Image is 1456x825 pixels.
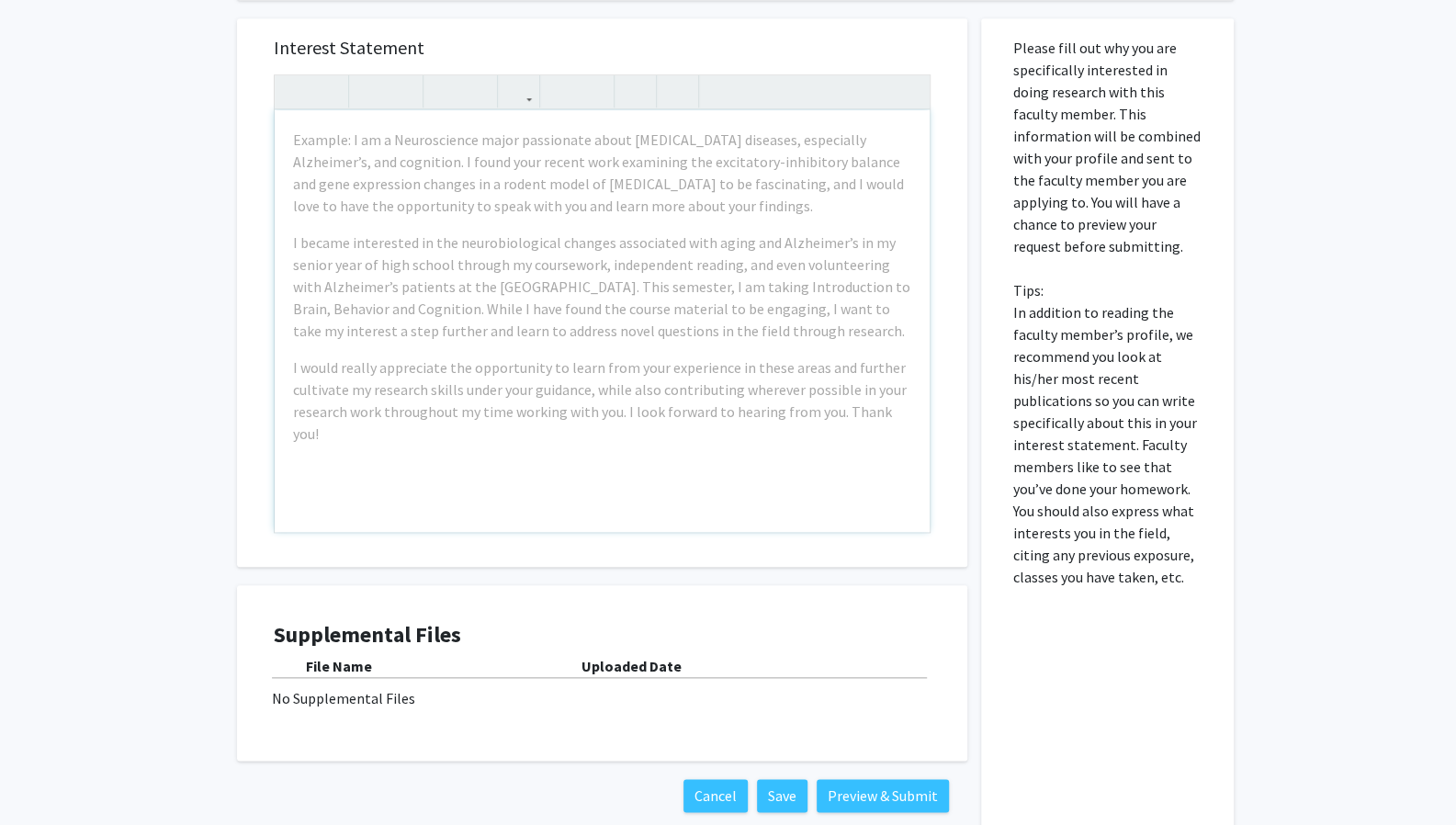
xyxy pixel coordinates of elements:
[272,687,932,709] div: No Supplemental Files
[274,622,931,649] h4: Supplemental Files
[502,75,535,107] button: Link
[817,779,949,812] button: Preview & Submit
[354,75,386,107] button: Strong (Ctrl + B)
[274,37,931,59] h5: Interest Statement
[577,75,609,107] button: Ordered list
[428,75,460,107] button: Superscript
[293,356,911,445] p: I would really appreciate the opportunity to learn from your experience in these areas and furthe...
[545,75,577,107] button: Unordered list
[893,75,925,107] button: Fullscreen
[619,75,651,107] button: Remove format
[279,75,311,107] button: Undo (Ctrl + Z)
[757,779,807,812] button: Save
[460,75,492,107] button: Subscript
[306,657,372,675] b: File Name
[683,779,748,812] button: Cancel
[311,75,344,107] button: Redo (Ctrl + Y)
[275,110,930,532] div: Note to users with screen readers: Please press Alt+0 or Option+0 to deactivate our accessibility...
[14,742,78,811] iframe: Chat
[1013,37,1202,588] p: Please fill out why you are specifically interested in doing research with this faculty member. T...
[386,75,418,107] button: Emphasis (Ctrl + I)
[293,129,911,217] p: Example: I am a Neuroscience major passionate about [MEDICAL_DATA] diseases, especially Alzheimer...
[581,657,682,675] b: Uploaded Date
[293,232,911,342] p: I became interested in the neurobiological changes associated with aging and Alzheimer’s in my se...
[661,75,694,107] button: Insert horizontal rule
